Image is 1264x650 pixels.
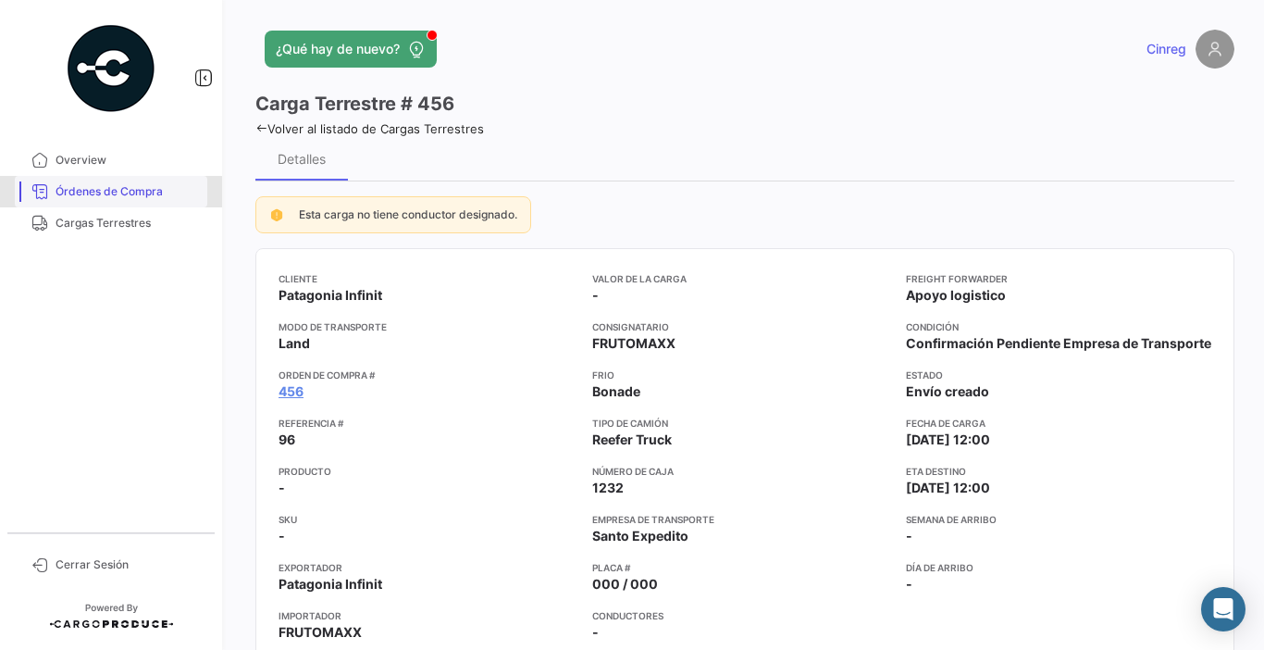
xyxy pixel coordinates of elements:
[276,40,400,58] span: ¿Qué hay de nuevo?
[592,560,891,575] app-card-info-title: Placa #
[906,512,1211,527] app-card-info-title: Semana de Arribo
[279,382,304,401] a: 456
[279,416,577,431] app-card-info-title: Referencia #
[906,319,1211,334] app-card-info-title: Condición
[299,207,517,221] span: Esta carga no tiene conductor designado.
[279,271,577,286] app-card-info-title: Cliente
[65,22,157,115] img: powered-by.png
[592,623,599,642] span: -
[56,152,200,169] span: Overview
[592,368,891,382] app-card-info-title: Frio
[279,286,382,305] span: Patagonia Infinit
[906,575,912,594] span: -
[906,464,1211,479] app-card-info-title: ETA Destino
[15,176,207,207] a: Órdenes de Compra
[906,431,990,449] span: [DATE] 12:00
[265,31,437,68] button: ¿Qué hay de nuevo?
[592,527,688,545] span: Santo Expedito
[1146,40,1186,58] span: Cinreg
[906,416,1211,431] app-card-info-title: Fecha de carga
[279,319,577,334] app-card-info-title: Modo de Transporte
[592,271,891,286] app-card-info-title: Valor de la Carga
[1201,587,1245,631] div: Abrir Intercom Messenger
[592,416,891,431] app-card-info-title: Tipo de Camión
[592,286,599,305] span: -
[279,623,362,642] span: FRUTOMAXX
[279,479,285,497] span: -
[906,286,1006,305] span: Apoyo logistico
[906,368,1211,382] app-card-info-title: Estado
[906,271,1211,286] app-card-info-title: Freight Forwarder
[279,464,577,479] app-card-info-title: Producto
[278,151,326,167] div: Detalles
[255,91,454,117] h3: Carga Terrestre # 456
[279,512,577,527] app-card-info-title: SKU
[279,431,295,449] span: 96
[15,207,207,239] a: Cargas Terrestres
[592,575,658,594] span: 000 / 000
[56,215,200,231] span: Cargas Terrestres
[592,464,891,479] app-card-info-title: Número de Caja
[906,560,1211,575] app-card-info-title: Día de Arribo
[906,334,1211,353] span: Confirmación Pendiente Empresa de Transporte
[906,382,989,401] span: Envío creado
[592,479,624,497] span: 1232
[15,144,207,176] a: Overview
[592,608,891,623] app-card-info-title: Conductores
[279,575,382,594] span: Patagonia Infinit
[56,183,200,200] span: Órdenes de Compra
[592,334,675,353] span: FRUTOMAXX
[279,608,577,623] app-card-info-title: Importador
[1196,30,1234,69] img: placeholder-user.png
[906,527,912,545] span: -
[56,556,200,573] span: Cerrar Sesión
[592,431,672,449] span: Reefer Truck
[279,527,285,545] span: -
[906,479,990,497] span: [DATE] 12:00
[592,512,891,527] app-card-info-title: Empresa de Transporte
[279,560,577,575] app-card-info-title: Exportador
[279,334,310,353] span: Land
[279,368,577,382] app-card-info-title: Orden de Compra #
[592,319,891,334] app-card-info-title: Consignatario
[255,121,484,136] a: Volver al listado de Cargas Terrestres
[592,382,640,401] span: Bonade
